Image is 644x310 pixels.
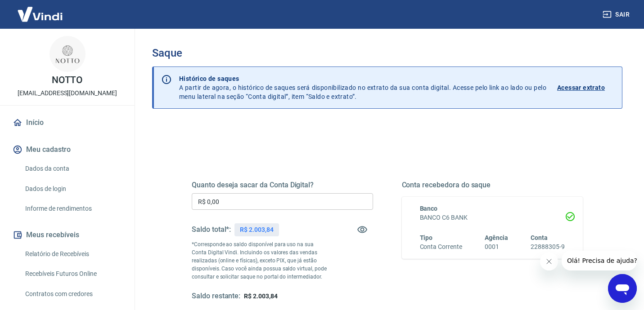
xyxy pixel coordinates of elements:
button: Meu cadastro [11,140,124,159]
h5: Quanto deseja sacar da Conta Digital? [192,181,373,190]
h5: Saldo total*: [192,225,231,234]
iframe: Mensagem da empresa [562,251,637,270]
iframe: Botão para abrir a janela de mensagens [608,274,637,303]
p: Acessar extrato [557,83,605,92]
span: Agência [485,234,508,241]
a: Recebíveis Futuros Online [22,265,124,283]
p: *Corresponde ao saldo disponível para uso na sua Conta Digital Vindi. Incluindo os valores das ve... [192,240,328,281]
p: Histórico de saques [179,74,546,83]
span: Tipo [420,234,433,241]
p: A partir de agora, o histórico de saques será disponibilizado no extrato da sua conta digital. Ac... [179,74,546,101]
h3: Saque [152,47,622,59]
span: Conta [531,234,548,241]
button: Meus recebíveis [11,225,124,245]
span: Banco [420,205,438,212]
h6: 0001 [485,242,508,252]
p: [EMAIL_ADDRESS][DOMAIN_NAME] [18,89,117,98]
a: Relatório de Recebíveis [22,245,124,263]
h5: Saldo restante: [192,292,240,301]
span: Olá! Precisa de ajuda? [5,6,76,13]
a: Contratos com credores [22,285,124,303]
img: Vindi [11,0,69,28]
h6: BANCO C6 BANK [420,213,565,222]
iframe: Fechar mensagem [540,252,558,270]
a: Início [11,113,124,133]
button: Sair [601,6,633,23]
img: 9c30b784-e4ac-4ad2-bb47-d324ff0a1fee.jpeg [50,36,86,72]
p: R$ 2.003,84 [240,225,273,235]
a: Dados da conta [22,159,124,178]
h6: Conta Corrente [420,242,462,252]
a: Dados de login [22,180,124,198]
a: Acessar extrato [557,74,615,101]
p: NOTTO [52,75,83,85]
span: R$ 2.003,84 [244,292,277,300]
h6: 22888305-9 [531,242,565,252]
a: Informe de rendimentos [22,199,124,218]
h5: Conta recebedora do saque [402,181,583,190]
